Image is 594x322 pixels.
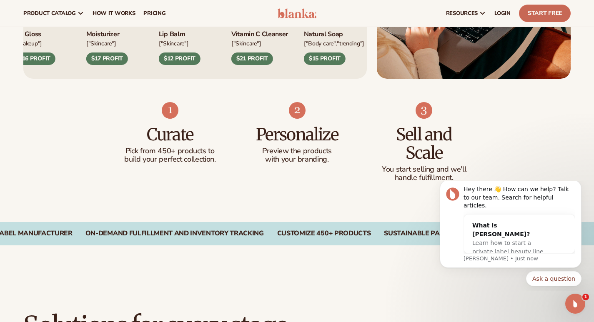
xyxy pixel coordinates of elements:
div: Vitamin C Cleanser [231,25,294,39]
p: handle fulfillment. [377,174,471,182]
h3: Personalize [250,125,344,144]
iframe: Intercom notifications message [427,181,594,291]
div: ["SKINCARE"] [86,39,149,47]
img: Shopify Image 8 [289,102,306,119]
div: $16 PROFIT [14,52,55,65]
div: Lip Gloss [14,25,76,39]
div: ["SKINCARE"] [159,39,221,47]
span: How It Works [93,10,135,17]
div: ["BODY Care","TRENDING"] [304,39,366,47]
span: LOGIN [494,10,511,17]
p: Pick from 450+ products to build your perfect collection. [123,147,217,164]
span: Learn how to start a private label beauty line with [PERSON_NAME] [45,59,116,83]
div: On-Demand Fulfillment and Inventory Tracking [85,230,264,237]
img: Profile image for Lee [19,7,32,20]
a: Start Free [519,5,571,22]
div: What is [PERSON_NAME]?Learn how to start a private label beauty line with [PERSON_NAME] [37,34,131,91]
div: Lip Balm [159,25,221,39]
span: resources [446,10,478,17]
h3: Curate [123,125,217,144]
img: Shopify Image 9 [416,102,432,119]
div: ["MAKEUP"] [14,39,76,47]
div: What is [PERSON_NAME]? [45,40,123,58]
p: with your branding. [250,155,344,164]
span: pricing [143,10,165,17]
img: logo [278,8,317,18]
span: product catalog [23,10,76,17]
p: You start selling and we'll [377,165,471,174]
div: $17 PROFIT [86,52,128,65]
div: Natural Soap [304,25,366,39]
div: CUSTOMIZE 450+ PRODUCTS [277,230,371,237]
div: $12 PROFIT [159,52,201,65]
img: Shopify Image 7 [162,102,178,119]
iframe: Intercom live chat [565,294,585,314]
div: Hey there 👋 How can we help? Talk to our team. Search for helpful articles. [36,5,148,29]
div: $15 PROFIT [304,52,346,65]
div: SUSTAINABLE PACKAGING [384,230,470,237]
span: 1 [582,294,589,300]
div: Moisturizer [86,25,149,39]
h3: Sell and Scale [377,125,471,162]
p: Preview the products [250,147,344,155]
div: $21 PROFIT [231,52,273,65]
p: Message from Lee, sent Just now [36,74,148,82]
div: ["Skincare"] [231,39,294,47]
button: Quick reply: Ask a question [99,90,154,105]
div: Quick reply options [13,90,154,105]
div: Message content [36,5,148,73]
